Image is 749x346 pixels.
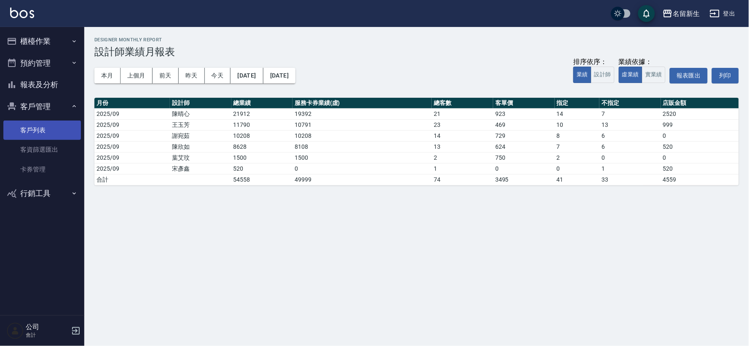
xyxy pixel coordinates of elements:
button: [DATE] [263,68,295,83]
button: 本月 [94,68,121,83]
button: 櫃檯作業 [3,30,81,52]
td: 8108 [293,141,432,152]
td: 0 [555,163,599,174]
td: 2025/09 [94,163,170,174]
button: 設計師 [591,67,615,83]
td: 1 [599,163,661,174]
td: 4559 [661,174,739,185]
button: 今天 [205,68,231,83]
th: 總業績 [231,98,293,109]
td: 0 [293,163,432,174]
td: 14 [432,130,493,141]
td: 469 [493,119,555,130]
th: 客單價 [493,98,555,109]
td: 2 [432,152,493,163]
div: 排序依序： [573,58,615,67]
td: 23 [432,119,493,130]
td: 74 [432,174,493,185]
button: 昨天 [179,68,205,83]
td: 11790 [231,119,293,130]
td: 999 [661,119,739,130]
th: 指定 [555,98,599,109]
a: 客戶列表 [3,121,81,140]
button: 實業績 [642,67,666,83]
td: 2520 [661,108,739,119]
button: 預約管理 [3,52,81,74]
td: 7 [599,108,661,119]
button: 列印 [712,68,739,83]
button: 報表及分析 [3,74,81,96]
button: 名留新生 [659,5,703,22]
h3: 設計師業績月報表 [94,46,739,58]
td: 10208 [231,130,293,141]
td: 王玉芳 [170,119,231,130]
th: 總客數 [432,98,493,109]
td: 41 [555,174,599,185]
td: 2025/09 [94,119,170,130]
button: 業績 [573,67,591,83]
td: 2025/09 [94,108,170,119]
button: 報表匯出 [670,68,708,83]
td: 2025/09 [94,130,170,141]
td: 陳晴心 [170,108,231,119]
td: 520 [661,141,739,152]
td: 2025/09 [94,152,170,163]
th: 月份 [94,98,170,109]
th: 不指定 [599,98,661,109]
td: 葉艾玟 [170,152,231,163]
div: 業績依據： [619,58,666,67]
td: 0 [493,163,555,174]
a: 客資篩選匯出 [3,140,81,159]
td: 1500 [293,152,432,163]
td: 54558 [231,174,293,185]
td: 1 [432,163,493,174]
td: 750 [493,152,555,163]
th: 設計師 [170,98,231,109]
button: 登出 [706,6,739,21]
td: 520 [231,163,293,174]
button: save [638,5,655,22]
h5: 公司 [26,323,69,331]
td: 13 [432,141,493,152]
div: 名留新生 [673,8,700,19]
button: [DATE] [231,68,263,83]
td: 7 [555,141,599,152]
td: 0 [661,152,739,163]
td: 14 [555,108,599,119]
a: 卡券管理 [3,160,81,179]
td: 1500 [231,152,293,163]
td: 10791 [293,119,432,130]
td: 8 [555,130,599,141]
button: 上個月 [121,68,153,83]
td: 49999 [293,174,432,185]
button: 客戶管理 [3,96,81,118]
td: 3495 [493,174,555,185]
td: 520 [661,163,739,174]
td: 0 [661,130,739,141]
img: Logo [10,8,34,18]
td: 21 [432,108,493,119]
td: 宋彥鑫 [170,163,231,174]
td: 19392 [293,108,432,119]
td: 33 [599,174,661,185]
td: 729 [493,130,555,141]
button: 前天 [153,68,179,83]
img: Person [7,322,24,339]
td: 6 [599,130,661,141]
p: 會計 [26,331,69,339]
td: 2 [555,152,599,163]
td: 合計 [94,174,170,185]
th: 服務卡券業績(虛) [293,98,432,109]
td: 0 [599,152,661,163]
td: 21912 [231,108,293,119]
td: 624 [493,141,555,152]
td: 13 [599,119,661,130]
td: 923 [493,108,555,119]
td: 謝宛茹 [170,130,231,141]
td: 6 [599,141,661,152]
table: a dense table [94,98,739,185]
button: 行銷工具 [3,182,81,204]
h2: Designer Monthly Report [94,37,739,43]
td: 陳欣如 [170,141,231,152]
